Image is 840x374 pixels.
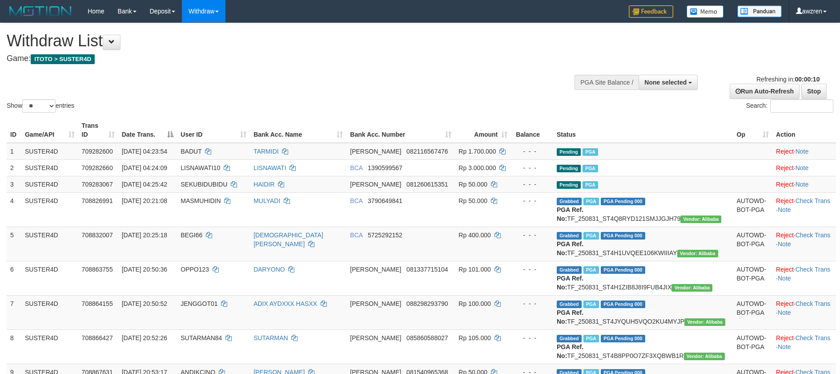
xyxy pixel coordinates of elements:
[557,198,582,205] span: Grabbed
[350,300,401,307] span: [PERSON_NAME]
[122,181,167,188] span: [DATE] 04:25:42
[368,197,402,204] span: Copy 3790649841 to clipboard
[733,118,773,143] th: Op: activate to sort column ascending
[680,215,721,223] span: Vendor URL: https://settle4.1velocity.biz
[778,206,791,213] a: Note
[406,300,448,307] span: Copy 088298293790 to clipboard
[7,176,21,192] td: 3
[557,181,581,189] span: Pending
[458,148,496,155] span: Rp 1.700.000
[350,232,362,239] span: BCA
[22,99,56,113] select: Showentries
[458,181,487,188] span: Rp 50.000
[796,181,809,188] a: Note
[458,232,490,239] span: Rp 400.000
[601,198,645,205] span: PGA Pending
[583,301,599,308] span: Marked by awzardi
[406,181,448,188] span: Copy 081260615351 to clipboard
[7,295,21,329] td: 7
[776,300,794,307] a: Reject
[737,5,782,17] img: panduan.png
[253,232,323,248] a: [DEMOGRAPHIC_DATA][PERSON_NAME]
[776,164,794,171] a: Reject
[7,118,21,143] th: ID
[21,227,78,261] td: SUSTER4D
[181,181,227,188] span: SEKUBIDUBIDU
[458,300,490,307] span: Rp 100.000
[82,181,113,188] span: 709283067
[177,118,250,143] th: User ID: activate to sort column ascending
[583,181,598,189] span: Marked by awzardi
[730,84,800,99] a: Run Auto-Refresh
[557,266,582,274] span: Grabbed
[583,335,599,342] span: Marked by awzardi
[557,240,583,256] b: PGA Ref. No:
[557,309,583,325] b: PGA Ref. No:
[733,192,773,227] td: AUTOWD-BOT-PGA
[776,266,794,273] a: Reject
[553,192,733,227] td: TF_250831_ST4Q8RYD121SMJJGJH79
[772,329,836,364] td: · ·
[253,266,285,273] a: DARYONO
[684,353,725,360] span: Vendor URL: https://settle4.1velocity.biz
[21,192,78,227] td: SUSTER4D
[677,250,718,257] span: Vendor URL: https://settle4.1velocity.biz
[772,143,836,160] td: ·
[795,76,820,83] strong: 00:00:10
[7,143,21,160] td: 1
[514,196,550,205] div: - - -
[31,54,95,64] span: ITOTO > SUSTER4D
[21,143,78,160] td: SUSTER4D
[733,295,773,329] td: AUTOWD-BOT-PGA
[78,118,118,143] th: Trans ID: activate to sort column ascending
[118,118,177,143] th: Date Trans.: activate to sort column descending
[557,343,583,359] b: PGA Ref. No:
[796,148,809,155] a: Note
[770,99,833,113] input: Search:
[776,148,794,155] a: Reject
[458,164,496,171] span: Rp 3.000.000
[796,266,831,273] a: Check Trans
[583,266,599,274] span: Marked by awzardi
[7,32,551,50] h1: Withdraw List
[733,227,773,261] td: AUTOWD-BOT-PGA
[7,192,21,227] td: 4
[406,148,448,155] span: Copy 082116567476 to clipboard
[772,192,836,227] td: · ·
[82,148,113,155] span: 709282600
[350,266,401,273] span: [PERSON_NAME]
[181,266,209,273] span: OPPO123
[458,197,487,204] span: Rp 50.000
[82,197,113,204] span: 708826991
[671,284,712,292] span: Vendor URL: https://settle4.1velocity.biz
[253,181,274,188] a: HAIDIR
[7,159,21,176] td: 2
[778,343,791,350] a: Note
[583,165,598,172] span: Marked by awzardi
[583,148,598,156] span: Marked by awzardi
[406,266,448,273] span: Copy 081337715104 to clipboard
[253,300,317,307] a: ADIX AYDXXX HASXX
[772,159,836,176] td: ·
[21,329,78,364] td: SUSTER4D
[82,164,113,171] span: 709282660
[350,148,401,155] span: [PERSON_NAME]
[583,232,599,240] span: Marked by awzren
[639,75,698,90] button: None selected
[644,79,687,86] span: None selected
[575,75,639,90] div: PGA Site Balance /
[21,176,78,192] td: SUSTER4D
[778,309,791,316] a: Note
[756,76,820,83] span: Refreshing in:
[557,335,582,342] span: Grabbed
[350,181,401,188] span: [PERSON_NAME]
[733,261,773,295] td: AUTOWD-BOT-PGA
[21,295,78,329] td: SUSTER4D
[514,231,550,240] div: - - -
[583,198,599,205] span: Marked by awzren
[368,164,402,171] span: Copy 1390599567 to clipboard
[253,334,288,341] a: SUTARMAN
[687,5,724,18] img: Button%20Memo.svg
[122,300,167,307] span: [DATE] 20:50:52
[746,99,833,113] label: Search:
